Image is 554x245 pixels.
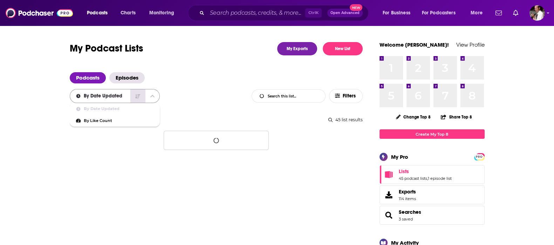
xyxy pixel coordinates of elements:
[475,154,484,159] a: PRO
[382,210,396,220] a: Searches
[84,119,154,123] span: By Like Count
[493,7,505,19] a: Show notifications dropdown
[164,131,269,150] button: Loading
[323,42,363,55] button: New List
[378,7,419,19] button: open menu
[391,154,408,160] div: My Pro
[330,11,360,15] span: Open Advanced
[350,4,362,11] span: New
[382,170,396,179] a: Lists
[69,94,130,98] button: close menu
[399,196,416,201] span: 114 items
[428,176,452,181] a: 1 episode list
[379,165,485,184] span: Lists
[471,8,483,18] span: More
[529,5,545,21] button: Show profile menu
[70,89,160,103] h2: Choose List sort
[329,89,363,103] button: Filters
[149,8,174,18] span: Monitoring
[82,7,117,19] button: open menu
[529,5,545,21] span: Logged in as Quarto
[427,176,428,181] span: ,
[379,206,485,225] span: Searches
[70,72,106,83] a: Podcasts
[510,7,521,19] a: Show notifications dropdown
[399,189,416,195] span: Exports
[383,8,410,18] span: For Business
[145,89,160,103] button: close menu
[70,42,143,55] h1: My Podcast Lists
[399,209,421,215] a: Searches
[417,7,466,19] button: open menu
[399,168,452,175] a: Lists
[392,113,435,121] button: Change Top 8
[379,185,485,204] a: Exports
[130,89,145,103] button: Sort Direction
[422,8,456,18] span: For Podcasters
[277,42,317,55] a: My Exports
[440,110,472,124] button: Share Top 8
[399,168,409,175] span: Lists
[207,7,305,19] input: Search podcasts, credits, & more...
[84,94,125,98] span: By Date Updated
[382,190,396,200] span: Exports
[379,129,485,139] a: Create My Top 8
[343,94,357,98] span: Filters
[327,9,363,17] button: Open AdvancedNew
[305,8,322,18] span: Ctrl K
[456,41,485,48] a: View Profile
[70,117,363,122] div: 45 list results
[399,217,413,222] a: 3 saved
[121,8,136,18] span: Charts
[466,7,491,19] button: open menu
[379,41,449,48] a: Welcome [PERSON_NAME]!
[399,176,427,181] a: 45 podcast lists
[6,6,73,20] img: Podchaser - Follow, Share and Rate Podcasts
[84,107,154,111] span: By Date Updated
[194,5,375,21] div: Search podcasts, credits, & more...
[144,7,183,19] button: open menu
[109,72,145,83] a: Episodes
[116,7,140,19] a: Charts
[87,8,108,18] span: Podcasts
[529,5,545,21] img: User Profile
